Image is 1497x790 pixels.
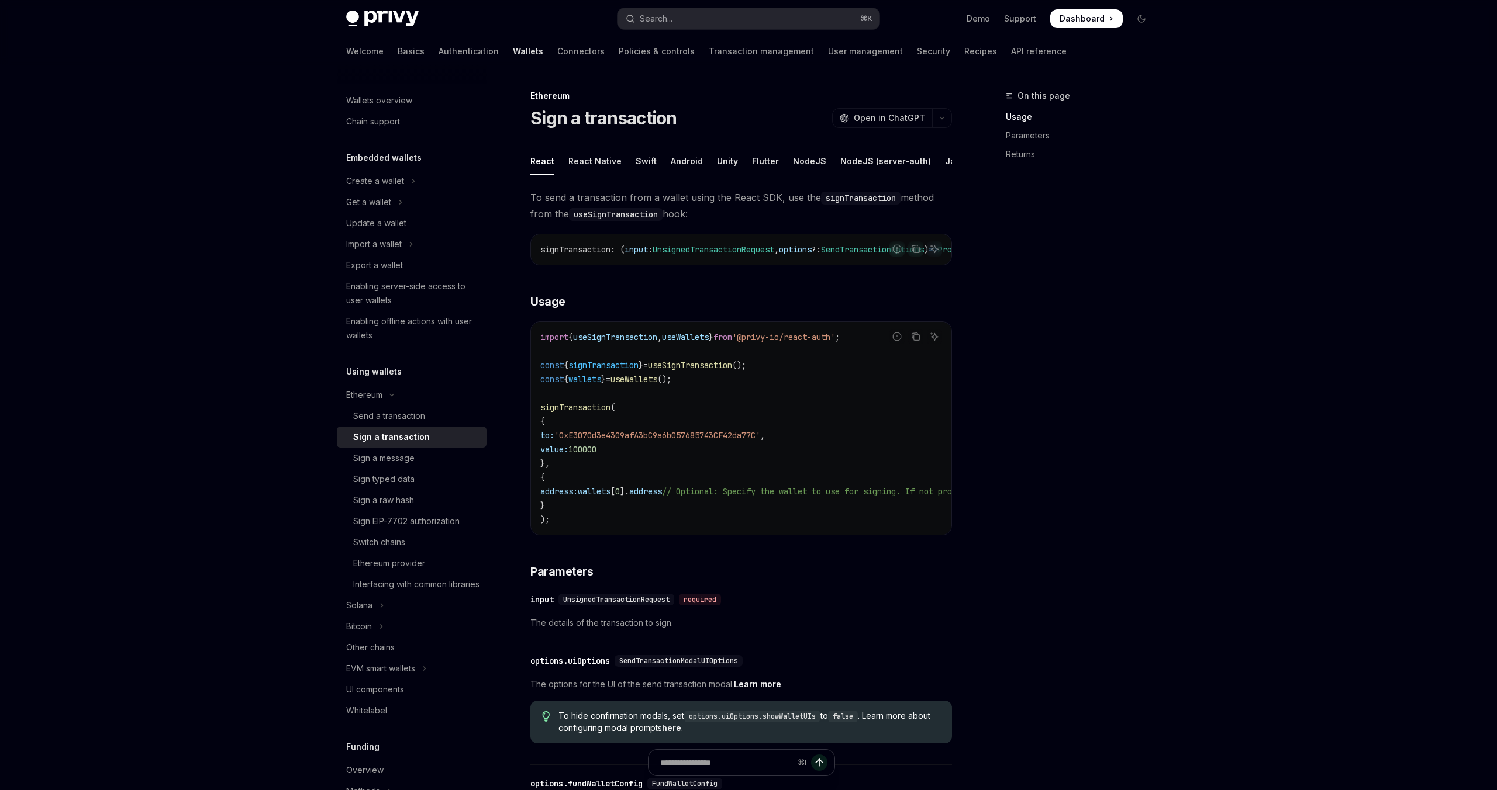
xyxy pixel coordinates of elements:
[601,374,606,384] span: }
[337,406,487,427] a: Send a transaction
[337,192,487,213] button: Toggle Get a wallet section
[821,192,901,205] code: signTransaction
[337,448,487,469] a: Sign a message
[530,616,952,630] span: The details of the transaction to sign.
[671,147,703,175] div: Android
[606,374,610,384] span: =
[657,374,671,384] span: ();
[337,574,487,595] a: Interfacing with common libraries
[828,37,903,65] a: User management
[620,486,629,497] span: ].
[734,679,781,689] a: Learn more
[353,451,415,465] div: Sign a message
[610,402,615,413] span: (
[353,556,425,570] div: Ethereum provider
[346,174,404,188] div: Create a wallet
[557,37,605,65] a: Connectors
[854,112,925,124] span: Open in ChatGPT
[564,360,568,370] span: {
[540,430,554,441] span: to:
[568,374,601,384] span: wallets
[337,171,487,192] button: Toggle Create a wallet section
[346,704,387,718] div: Whitelabel
[662,486,1125,497] span: // Optional: Specify the wallet to use for signing. If not provided, the first wallet will be used.
[662,723,681,733] a: here
[346,237,402,251] div: Import a wallet
[337,700,487,721] a: Whitelabel
[828,711,858,722] code: false
[610,374,657,384] span: useWallets
[760,430,765,441] span: ,
[568,147,622,175] div: React Native
[337,276,487,311] a: Enabling server-side access to user wallets
[530,655,610,667] div: options.uiOptions
[1006,126,1160,145] a: Parameters
[530,90,952,102] div: Ethereum
[709,37,814,65] a: Transaction management
[337,384,487,406] button: Toggle Ethereum section
[346,598,372,612] div: Solana
[337,553,487,574] a: Ethereum provider
[337,234,487,255] button: Toggle Import a wallet section
[717,147,738,175] div: Unity
[346,640,395,654] div: Other chains
[530,108,677,129] h1: Sign a transaction
[568,444,596,455] span: 100000
[346,115,400,129] div: Chain support
[752,147,779,175] div: Flutter
[568,332,573,342] span: {
[964,37,997,65] a: Recipes
[662,332,709,342] span: useWallets
[337,532,487,553] a: Switch chains
[540,514,550,525] span: );
[346,216,406,230] div: Update a wallet
[619,37,695,65] a: Policies & controls
[530,563,593,580] span: Parameters
[563,595,670,604] span: UnsignedTransactionRequest
[540,332,568,342] span: import
[353,535,405,549] div: Switch chains
[337,90,487,111] a: Wallets overview
[337,511,487,532] a: Sign EIP-7702 authorization
[619,656,738,666] span: SendTransactionModalUIOptions
[337,490,487,511] a: Sign a raw hash
[653,244,774,255] span: UnsignedTransactionRequest
[353,472,415,486] div: Sign typed data
[346,11,419,27] img: dark logo
[610,244,625,255] span: : (
[945,147,965,175] div: Java
[639,360,643,370] span: }
[439,37,499,65] a: Authentication
[832,108,932,128] button: Open in ChatGPT
[540,486,578,497] span: address:
[812,244,821,255] span: ?:
[540,444,568,455] span: value:
[346,151,422,165] h5: Embedded wallets
[346,279,480,307] div: Enabling server-side access to user wallets
[540,244,610,255] span: signTransaction
[660,750,793,775] input: Ask a question...
[618,8,879,29] button: Open search
[679,594,721,605] div: required
[540,402,610,413] span: signTransaction
[1011,37,1067,65] a: API reference
[1017,89,1070,103] span: On this page
[1004,13,1036,25] a: Support
[713,332,732,342] span: from
[573,332,657,342] span: useSignTransaction
[542,711,550,722] svg: Tip
[657,332,662,342] span: ,
[346,93,412,108] div: Wallets overview
[569,208,663,221] code: useSignTransaction
[908,329,923,344] button: Copy the contents from the code block
[640,12,672,26] div: Search...
[530,293,565,310] span: Usage
[530,594,554,605] div: input
[1006,145,1160,164] a: Returns
[835,332,840,342] span: ;
[337,311,487,346] a: Enabling offline actions with user wallets
[811,754,827,771] button: Send message
[1132,9,1151,28] button: Toggle dark mode
[684,711,820,722] code: options.uiOptions.showWalletUIs
[889,241,905,257] button: Report incorrect code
